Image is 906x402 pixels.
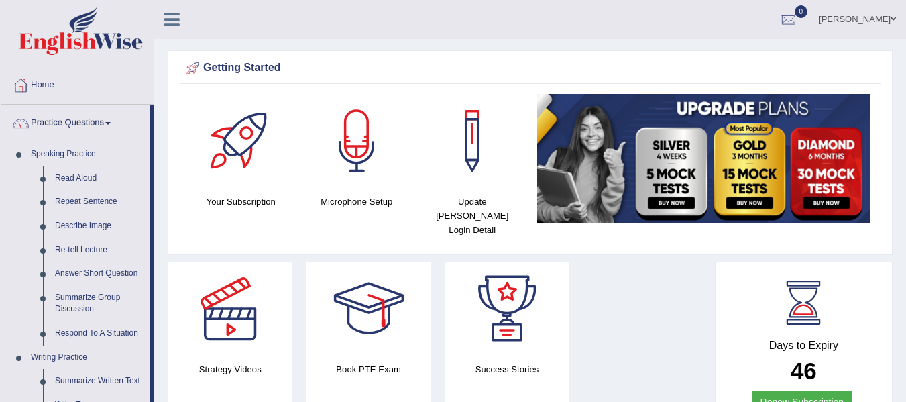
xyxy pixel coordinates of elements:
[791,358,817,384] b: 46
[306,195,408,209] h4: Microphone Setup
[49,214,150,238] a: Describe Image
[1,105,150,138] a: Practice Questions
[49,321,150,346] a: Respond To A Situation
[306,362,431,376] h4: Book PTE Exam
[49,190,150,214] a: Repeat Sentence
[445,362,569,376] h4: Success Stories
[1,66,154,100] a: Home
[183,58,877,79] div: Getting Started
[49,369,150,393] a: Summarize Written Text
[421,195,524,237] h4: Update [PERSON_NAME] Login Detail
[49,262,150,286] a: Answer Short Question
[795,5,808,18] span: 0
[49,238,150,262] a: Re-tell Lecture
[190,195,292,209] h4: Your Subscription
[49,286,150,321] a: Summarize Group Discussion
[537,94,871,223] img: small5.jpg
[25,346,150,370] a: Writing Practice
[25,142,150,166] a: Speaking Practice
[49,166,150,191] a: Read Aloud
[730,340,877,352] h4: Days to Expiry
[168,362,292,376] h4: Strategy Videos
